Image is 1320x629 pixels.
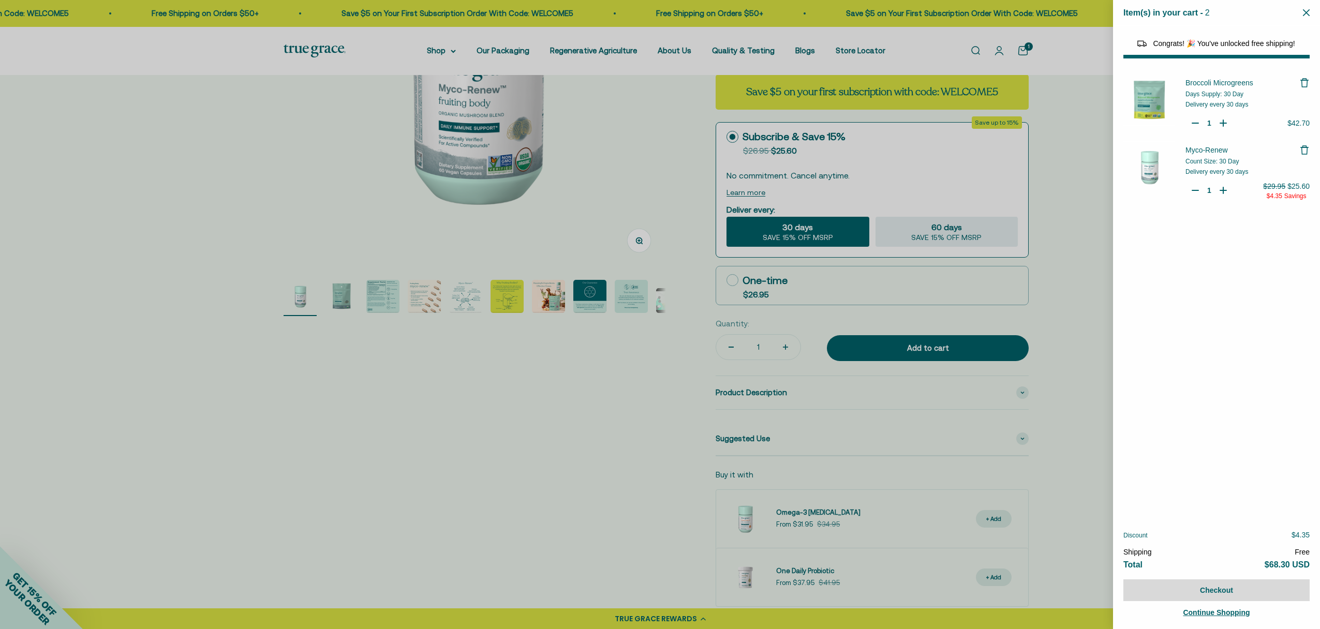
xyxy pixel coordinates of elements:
button: Remove Myco-Renew [1299,145,1310,155]
span: $42.70 [1287,119,1310,127]
span: Shipping [1123,548,1152,556]
input: Quantity for Myco-Renew [1204,185,1214,196]
div: Delivery every 30 days [1185,100,1299,109]
span: 2 [1205,8,1210,17]
a: Continue Shopping [1123,606,1310,619]
span: Congrats! 🎉 You've unlocked free shipping! [1153,39,1295,48]
span: Free [1295,548,1310,556]
img: Reward bar icon image [1136,37,1148,50]
span: Continue Shopping [1183,608,1250,617]
img: Myco-Renew - 30 Day [1123,141,1175,193]
button: Remove Broccoli Microgreens [1299,78,1310,88]
input: Quantity for Broccoli Microgreens [1204,118,1214,128]
span: $4.35 [1267,192,1282,200]
span: $25.60 [1287,182,1310,190]
span: Myco-Renew [1185,146,1228,154]
span: Broccoli Microgreens [1185,79,1253,87]
a: Broccoli Microgreens [1185,78,1299,88]
span: Item(s) in your cart - [1123,8,1203,17]
span: $29.95 [1263,182,1285,190]
span: Days Supply: 30 Day [1185,91,1243,98]
a: Myco-Renew [1185,145,1299,155]
span: Discount [1123,532,1148,539]
span: Total [1123,560,1143,569]
button: Checkout [1123,579,1310,601]
img: Broccoli Microgreens - 30 Day [1123,74,1175,126]
button: Close [1303,8,1310,18]
div: Delivery every 30 days [1185,168,1299,176]
span: Savings [1284,192,1307,200]
span: $4.35 [1292,531,1310,539]
span: Count Size: 30 Day [1185,158,1239,165]
span: $68.30 USD [1265,560,1310,569]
